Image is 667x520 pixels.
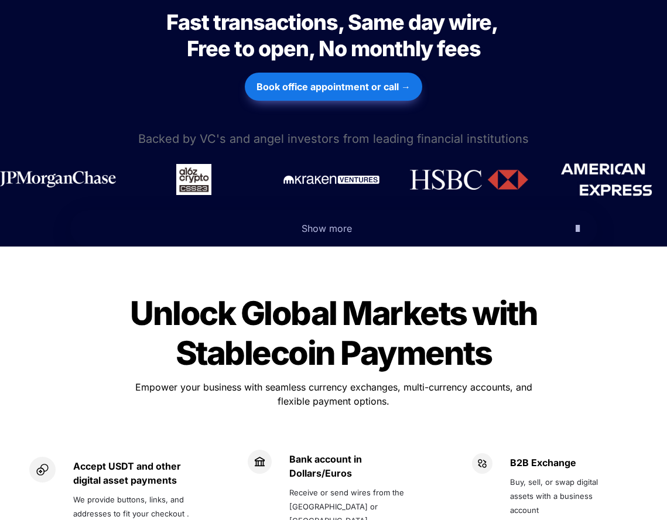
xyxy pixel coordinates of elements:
button: Show more [70,210,597,247]
span: Show more [302,223,352,234]
span: Backed by VC's and angel investors from leading financial institutions [138,132,529,146]
span: Empower your business with seamless currency exchanges, multi-currency accounts, and flexible pay... [135,381,535,407]
span: Buy, sell, or swap digital assets with a business account [510,477,600,515]
span: Fast transactions, Same day wire, Free to open, No monthly fees [166,9,501,61]
strong: B2B Exchange [510,457,576,468]
button: Book office appointment or call → [245,73,422,101]
strong: Bank account in Dollars/Euros [289,453,364,479]
strong: Book office appointment or call → [256,81,411,93]
a: Book office appointment or call → [245,67,422,107]
span: Unlock Global Markets with Stablecoin Payments [130,293,543,373]
strong: Accept USDT and other digital asset payments [73,460,183,486]
span: We provide buttons, links, and addresses to fit your checkout . [73,495,189,518]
